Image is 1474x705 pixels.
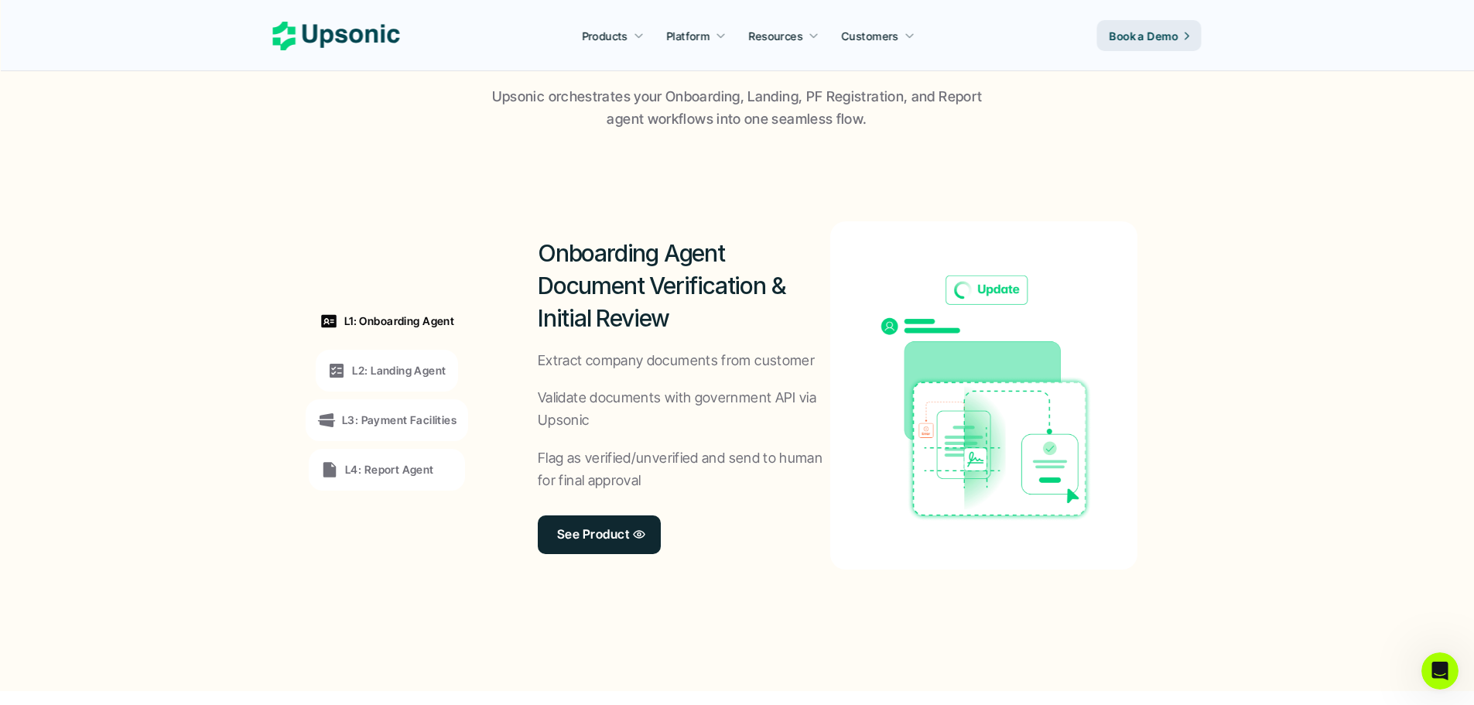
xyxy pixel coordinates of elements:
[342,412,457,428] p: L3: Payment Facilities
[352,362,446,378] p: L2: Landing Agent
[486,86,989,131] p: Upsonic orchestrates your Onboarding, Landing, PF Registration, and Report agent workflows into o...
[573,22,653,50] a: Products
[538,387,830,432] p: Validate documents with government API via Upsonic
[749,28,803,44] p: Resources
[538,237,830,334] h2: Onboarding Agent Document Verification & Initial Review
[538,350,815,372] p: Extract company documents from customer
[1097,20,1202,51] a: Book a Demo
[1110,28,1178,44] p: Book a Demo
[557,523,629,546] p: See Product
[344,313,454,329] p: L1: Onboarding Agent
[538,515,661,554] a: See Product
[538,447,830,492] p: Flag as verified/unverified and send to human for final approval
[666,28,710,44] p: Platform
[842,28,899,44] p: Customers
[582,28,628,44] p: Products
[345,461,434,477] p: L4: Report Agent
[1421,652,1459,690] iframe: Intercom live chat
